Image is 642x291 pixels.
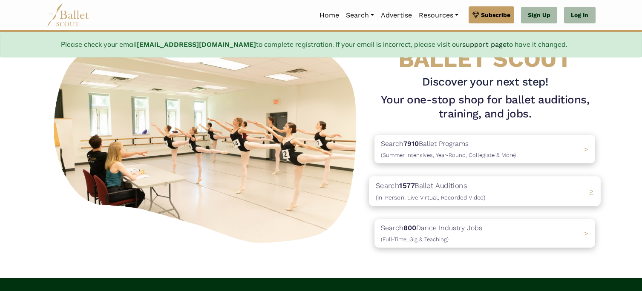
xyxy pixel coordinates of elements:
[469,6,514,23] a: Subscribe
[403,140,419,148] b: 7910
[316,6,343,24] a: Home
[381,223,482,244] p: Search Dance Industry Jobs
[472,10,479,20] img: gem.svg
[374,135,595,163] a: Search7910Ballet Programs(Summer Intensives, Year-Round, Collegiate & More)>
[374,21,595,71] h4: BALLET SCOUT
[400,181,415,190] b: 1577
[462,40,507,48] a: support page
[343,6,377,24] a: Search
[47,34,368,248] img: A group of ballerinas talking to each other in a ballet studio
[376,194,485,201] span: (In-Person, Live Virtual, Recorded Video)
[521,7,557,24] a: Sign Up
[137,40,256,48] b: [EMAIL_ADDRESS][DOMAIN_NAME]
[377,6,415,24] a: Advertise
[374,219,595,248] a: Search800Dance Industry Jobs(Full-Time, Gig & Teaching) >
[589,187,594,196] span: >
[415,6,462,24] a: Resources
[374,93,595,122] h1: Your one-stop shop for ballet auditions, training, and jobs.
[564,7,595,24] a: Log In
[403,224,416,232] b: 800
[381,236,449,242] span: (Full-Time, Gig & Teaching)
[481,10,510,20] span: Subscribe
[584,229,588,237] span: >
[381,138,516,160] p: Search Ballet Programs
[376,180,485,203] p: Search Ballet Auditions
[374,177,595,205] a: Search1577Ballet Auditions(In-Person, Live Virtual, Recorded Video) >
[584,145,588,153] span: >
[381,152,516,158] span: (Summer Intensives, Year-Round, Collegiate & More)
[374,75,595,89] h3: Discover your next step!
